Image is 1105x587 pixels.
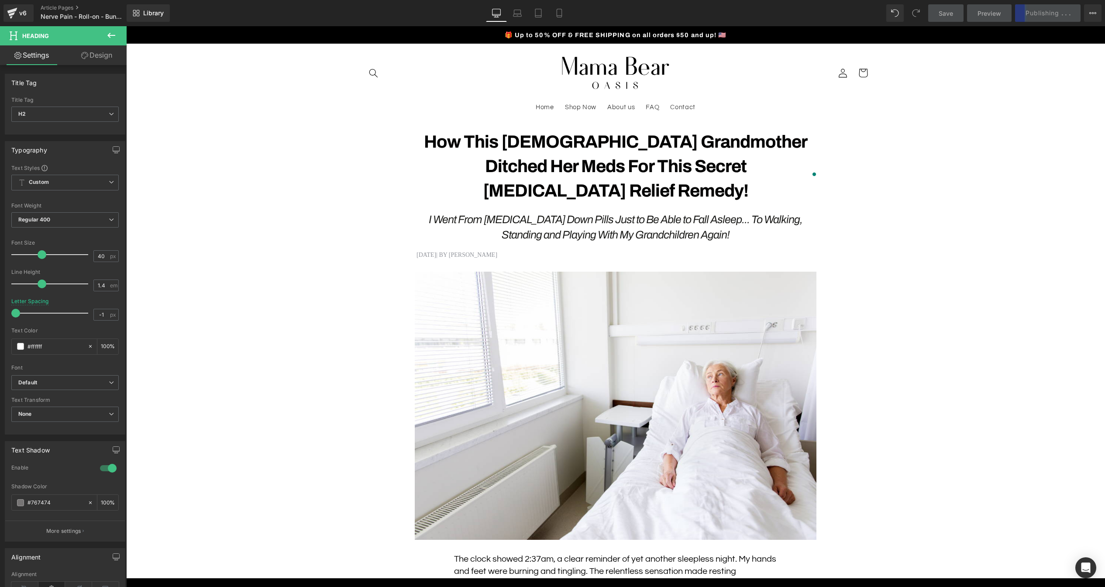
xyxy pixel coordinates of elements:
div: Open Intercom Messenger [1075,557,1096,578]
div: Font Weight [11,203,119,209]
div: Title Tag [11,74,37,86]
span: em [110,283,117,288]
b: None [18,411,32,417]
button: Undo [886,4,904,22]
b: Custom [29,179,49,186]
iframe: To enrich screen reader interactions, please activate Accessibility in Grammarly extension settings [126,26,1105,587]
div: Alignment [11,571,119,577]
span: Preview [978,9,1001,18]
div: Alignment [11,549,41,561]
div: Line Height [11,269,119,275]
a: v6 [3,4,34,22]
a: Laptop [507,4,528,22]
i: Default [18,379,37,387]
span: Library [143,9,164,17]
span: Save [939,9,953,18]
span: px [110,253,117,259]
div: Letter Spacing [11,298,49,304]
div: Shadow Color [11,483,119,490]
button: Redo [907,4,925,22]
input: Color [28,498,83,508]
div: Text Shadow [11,442,50,454]
div: % [97,495,118,510]
span: Heading [22,32,49,39]
div: Enable [11,464,91,473]
a: New Library [127,4,170,22]
span: px [110,312,117,318]
div: % [97,339,118,354]
a: Design [65,45,128,65]
a: Tablet [528,4,549,22]
button: More [1084,4,1102,22]
a: Preview [967,4,1012,22]
div: Text Styles [11,164,119,171]
div: Typography [11,142,47,154]
span: Nerve Pain - Roll-on - Bundle LP [41,13,124,20]
div: Font Size [11,240,119,246]
a: Article Pages [41,4,141,11]
b: H2 [18,110,26,117]
b: Regular 400 [18,216,51,223]
div: Title Tag [11,97,119,103]
div: v6 [17,7,28,19]
p: More settings [46,527,81,535]
div: Text Color [11,328,119,334]
a: Desktop [486,4,507,22]
a: Mobile [549,4,570,22]
div: Font [11,365,119,371]
button: More settings [5,521,125,541]
input: Color [28,342,83,351]
div: Text Transform [11,397,119,403]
